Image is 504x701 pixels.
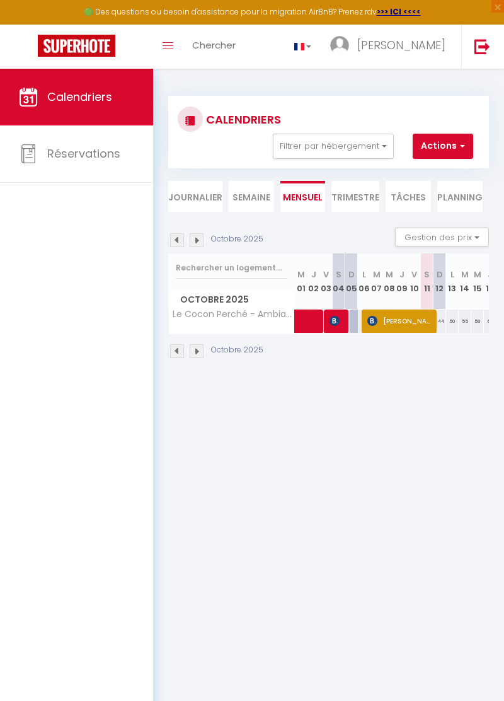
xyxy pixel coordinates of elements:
[437,181,483,212] li: Planning
[229,181,274,212] li: Semaine
[357,37,445,53] span: [PERSON_NAME]
[168,181,222,212] li: Journalier
[424,269,430,281] abbr: S
[484,310,496,333] div: 61
[211,344,263,356] p: Octobre 2025
[38,35,115,57] img: Super Booking
[377,6,421,17] a: >>> ICI <<<<
[408,253,421,310] th: 10
[488,269,493,281] abbr: J
[295,253,307,310] th: 01
[446,253,459,310] th: 13
[192,38,236,52] span: Chercher
[358,253,370,310] th: 06
[47,146,120,161] span: Réservations
[171,310,297,319] span: Le Cocon Perché - Ambiance Pastel et [GEOGRAPHIC_DATA]
[433,310,446,333] div: 44
[329,309,346,333] span: [PERSON_NAME]
[386,269,393,281] abbr: M
[362,269,366,281] abbr: L
[169,291,294,309] span: Octobre 2025
[203,105,281,134] h3: CALENDRIERS
[307,253,320,310] th: 02
[446,310,459,333] div: 50
[330,36,349,55] img: ...
[176,257,287,279] input: Rechercher un logement...
[399,269,404,281] abbr: J
[433,253,446,310] th: 12
[367,309,435,333] span: [PERSON_NAME]
[437,269,443,281] abbr: D
[383,253,396,310] th: 08
[183,25,245,69] a: Chercher
[459,253,471,310] th: 14
[421,253,433,310] th: 11
[471,310,484,333] div: 59
[395,228,489,246] button: Gestion des prix
[370,253,383,310] th: 07
[450,269,454,281] abbr: L
[273,134,394,159] button: Filtrer par hébergement
[474,269,481,281] abbr: M
[333,253,345,310] th: 04
[280,181,326,212] li: Mensuel
[297,269,305,281] abbr: M
[386,181,431,212] li: Tâches
[348,269,355,281] abbr: D
[321,25,461,69] a: ... [PERSON_NAME]
[47,89,112,105] span: Calendriers
[311,269,316,281] abbr: J
[331,181,379,212] li: Trimestre
[413,134,473,159] button: Actions
[345,253,358,310] th: 05
[320,253,333,310] th: 03
[484,253,496,310] th: 16
[396,253,408,310] th: 09
[373,269,381,281] abbr: M
[461,269,469,281] abbr: M
[336,269,341,281] abbr: S
[471,253,484,310] th: 15
[474,38,490,54] img: logout
[211,233,263,245] p: Octobre 2025
[411,269,417,281] abbr: V
[459,310,471,333] div: 55
[323,269,329,281] abbr: V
